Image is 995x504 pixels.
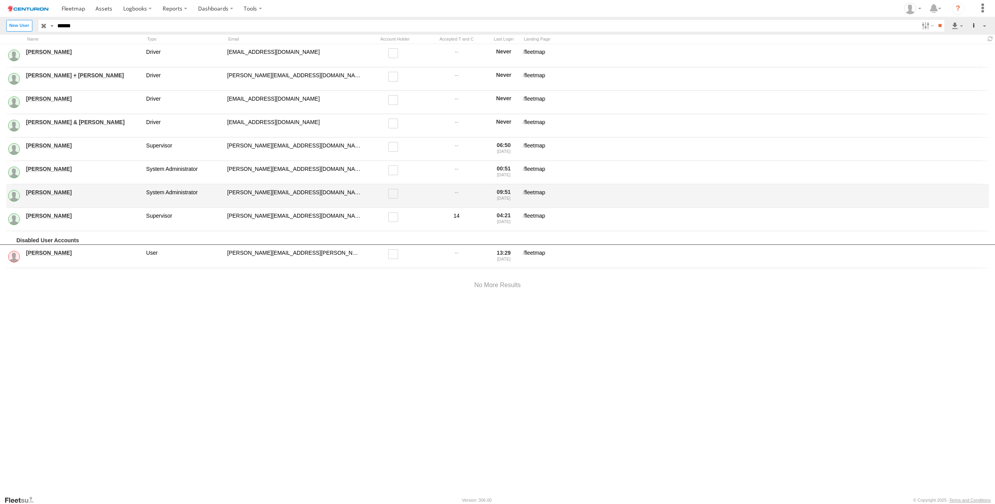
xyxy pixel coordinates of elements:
[388,165,402,175] label: Read only
[489,188,519,204] div: 09:51 [DATE]
[26,72,141,79] a: [PERSON_NAME] + [PERSON_NAME]
[25,35,142,43] div: Name
[26,189,141,196] a: [PERSON_NAME]
[913,498,991,502] div: © Copyright 2025 -
[26,165,141,172] a: [PERSON_NAME]
[919,20,935,31] label: Search Filter Options
[145,248,223,265] div: User
[388,249,402,259] label: Read only
[522,211,989,228] div: fleetmap
[522,47,989,64] div: fleetmap
[952,2,964,15] i: ?
[388,189,402,199] label: Read only
[226,94,363,111] div: driver.268022@centurion.net.au
[489,141,519,158] div: 06:50 [DATE]
[49,20,55,31] label: Search Query
[427,35,486,43] div: Has user accepted Terms and Conditions
[986,35,995,43] span: Refresh
[145,94,223,111] div: Driver
[522,94,989,111] div: fleetmap
[226,164,363,181] div: s.thomas@centurion.net.au
[6,20,32,31] label: Create New User
[522,164,989,181] div: fleetmap
[462,498,492,502] div: Version: 306.00
[226,35,363,43] div: Email
[489,164,519,181] div: 00:51 [DATE]
[145,71,223,87] div: Driver
[4,496,40,504] a: Visit our Website
[366,35,424,43] div: Account Holder
[145,35,223,43] div: Type
[226,188,363,204] div: t.anderson@centurion.net.au
[489,211,519,228] div: 04:21 [DATE]
[522,141,989,158] div: fleetmap
[226,117,363,134] div: driver.269539@centurion.net.au
[388,142,402,152] label: Read only
[388,48,402,58] label: Read only
[489,248,519,265] div: 13:29 [DATE]
[145,211,223,228] div: Supervisor
[145,117,223,134] div: Driver
[26,142,141,149] a: [PERSON_NAME]
[388,72,402,82] label: Read only
[388,95,402,105] label: Read only
[522,188,989,204] div: fleetmap
[901,3,924,14] div: Sean Nun-Thawng
[226,71,363,87] div: roy@gmail.com
[951,20,964,31] label: Export results as...
[489,35,519,43] div: Last Login
[388,212,402,222] label: Read only
[26,212,141,219] a: [PERSON_NAME]
[522,248,989,265] div: fleetmap
[522,35,983,43] div: Landing Page
[427,211,486,228] div: 14
[226,248,363,265] div: Thomas.Morris@angloamerican.com
[522,117,989,134] div: fleetmap
[949,498,991,502] a: Terms and Conditions
[226,141,363,158] div: r.thomas@centurion.net.au
[388,119,402,128] label: Read only
[26,119,141,126] a: [PERSON_NAME] & [PERSON_NAME]
[145,188,223,204] div: System Administrator
[522,71,989,87] div: fleetmap
[226,47,363,64] div: driver.269801@centurion.net.au
[26,95,141,102] a: [PERSON_NAME]
[145,141,223,158] div: Supervisor
[226,211,363,228] div: t.mylrea@centurion.net.au
[8,6,48,11] img: logo.svg
[26,48,141,55] a: [PERSON_NAME]
[26,249,141,256] a: [PERSON_NAME]
[145,164,223,181] div: System Administrator
[145,47,223,64] div: Driver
